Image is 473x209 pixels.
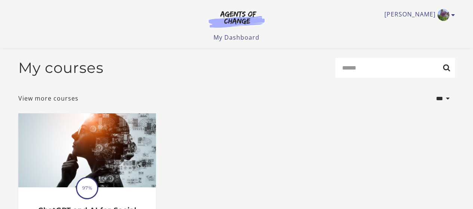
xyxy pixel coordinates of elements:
h2: My courses [18,59,104,77]
a: View more courses [18,94,79,103]
img: Agents of Change Logo [201,10,273,28]
a: Toggle menu [384,9,451,21]
a: My Dashboard [214,33,259,42]
span: 97% [77,178,97,198]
